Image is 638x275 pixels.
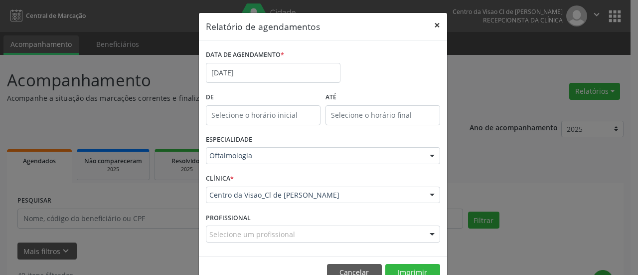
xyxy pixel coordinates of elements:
span: Oftalmologia [209,151,420,161]
h5: Relatório de agendamentos [206,20,320,33]
label: De [206,90,320,105]
label: ESPECIALIDADE [206,132,252,148]
button: Close [427,13,447,37]
label: DATA DE AGENDAMENTO [206,47,284,63]
label: PROFISSIONAL [206,210,251,226]
label: ATÉ [325,90,440,105]
label: CLÍNICA [206,171,234,187]
input: Selecione o horário inicial [206,105,320,125]
input: Selecione o horário final [325,105,440,125]
span: Centro da Visao_Cl de [PERSON_NAME] [209,190,420,200]
input: Selecione uma data ou intervalo [206,63,340,83]
span: Selecione um profissional [209,229,295,240]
